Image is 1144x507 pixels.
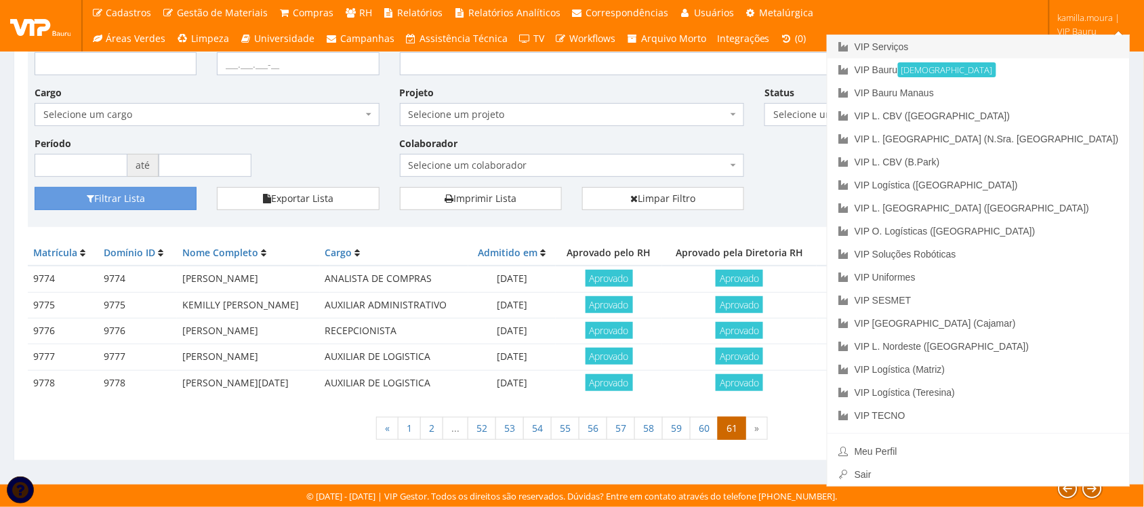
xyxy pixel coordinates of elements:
span: Gestão de Materiais [177,6,268,19]
img: logo [10,16,71,36]
a: Campanhas [321,26,401,52]
span: Selecione um projeto [400,103,745,126]
a: VIP Logística (Teresina) [828,381,1130,404]
span: Selecione um cargo [35,103,380,126]
a: Sair [828,463,1130,486]
span: Aprovado [586,348,633,365]
label: Período [35,137,71,150]
a: VIP Bauru[DEMOGRAPHIC_DATA] [828,58,1130,81]
span: Áreas Verdes [106,32,166,45]
a: « Anterior [376,417,399,440]
span: Aprovado [586,270,633,287]
td: [PERSON_NAME][DATE] [177,370,319,396]
span: (0) [796,32,806,45]
span: Campanhas [340,32,394,45]
span: Aprovado [586,322,633,339]
td: [DATE] [468,292,556,318]
td: [PERSON_NAME] [177,319,319,344]
button: Filtrar Lista [35,187,197,210]
span: Aprovado [716,348,763,365]
a: 52 [468,417,496,440]
a: VIP Uniformes [828,266,1130,289]
a: VIP Logística (Matriz) [828,358,1130,381]
input: ___.___.___-__ [217,52,379,75]
span: até [127,154,159,177]
span: Selecione um projeto [409,108,728,121]
a: TV [514,26,550,52]
a: Workflows [550,26,621,52]
span: Arquivo Morto [641,32,706,45]
td: AUXILIAR DE LOGISTICA [320,344,468,370]
label: Colaborador [400,137,458,150]
a: Imprimir Lista [400,187,562,210]
label: Status [764,86,794,100]
label: Cargo [35,86,62,100]
td: 9778 [28,370,98,396]
a: Universidade [234,26,321,52]
td: [DATE] [468,319,556,344]
span: Selecione um colaborador [409,159,728,172]
span: Universidade [255,32,315,45]
td: 9776 [98,319,177,344]
td: 9774 [98,266,177,292]
span: Aprovado [716,296,763,313]
span: kamilla.moura | VIP Bauru [1058,11,1126,38]
a: VIP Bauru Manaus [828,81,1130,104]
a: 2 [420,417,443,440]
span: » [745,417,768,440]
a: VIP L. [GEOGRAPHIC_DATA] (N.Sra. [GEOGRAPHIC_DATA]) [828,127,1130,150]
a: VIP SESMET [828,289,1130,312]
th: Aprovado pelo RH [556,241,662,266]
a: 60 [690,417,718,440]
span: RH [359,6,372,19]
span: Relatórios Analíticos [468,6,560,19]
span: 61 [718,417,746,440]
td: 9778 [98,370,177,396]
button: Exportar Lista [217,187,379,210]
span: Selecione um cargo [43,108,363,121]
span: Compras [293,6,334,19]
span: Relatórios [398,6,443,19]
a: Integrações [712,26,775,52]
label: Projeto [400,86,434,100]
span: TV [533,32,544,45]
a: VIP Serviços [828,35,1130,58]
th: Aprovado pela Diretoria RH [662,241,817,266]
a: VIP Logística ([GEOGRAPHIC_DATA]) [828,174,1130,197]
a: 56 [579,417,607,440]
span: Aprovado [716,270,763,287]
td: 9776 [28,319,98,344]
a: 57 [607,417,635,440]
td: KEMILLY [PERSON_NAME] [177,292,319,318]
a: Limpar Filtro [582,187,744,210]
a: Arquivo Morto [621,26,712,52]
a: VIP L. [GEOGRAPHIC_DATA] ([GEOGRAPHIC_DATA]) [828,197,1130,220]
a: Áreas Verdes [86,26,171,52]
span: Workflows [570,32,616,45]
a: 54 [523,417,552,440]
span: Selecione um status [773,108,910,121]
span: Usuários [694,6,734,19]
span: Selecione um colaborador [400,154,745,177]
td: ANALISTA DE COMPRAS [320,266,468,292]
td: RECEPCIONISTA [320,319,468,344]
span: Limpeza [191,32,229,45]
a: 58 [634,417,663,440]
a: Assistência Técnica [400,26,514,52]
a: VIP TECNO [828,404,1130,427]
td: 9777 [98,344,177,370]
td: AUXILIAR DE LOGISTICA [320,370,468,396]
span: Metalúrgica [760,6,814,19]
span: Selecione um status [764,103,926,126]
td: [DATE] [468,344,556,370]
a: VIP L. Nordeste ([GEOGRAPHIC_DATA]) [828,335,1130,358]
td: 9775 [28,292,98,318]
a: 53 [495,417,524,440]
a: VIP [GEOGRAPHIC_DATA] (Cajamar) [828,312,1130,335]
span: Aprovado [716,374,763,391]
a: (0) [775,26,812,52]
span: Correspondências [586,6,669,19]
span: Cadastros [106,6,152,19]
a: Limpeza [171,26,235,52]
a: Matrícula [33,246,77,259]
